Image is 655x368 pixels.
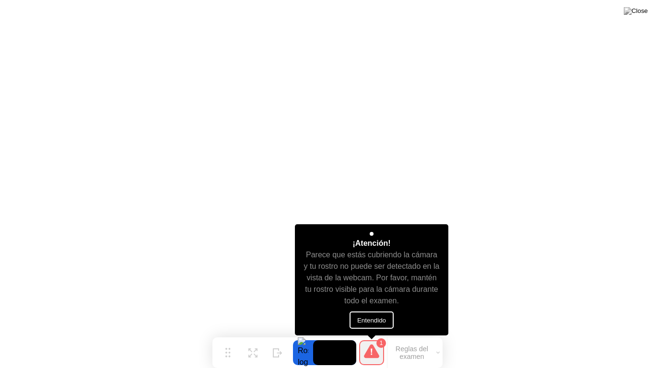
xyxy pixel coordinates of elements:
div: Parece que estás cubriendo la cámara y tu rostro no puede ser detectado en la vista de la webcam.... [304,249,440,307]
img: Close [624,7,648,15]
div: 1 [376,338,386,348]
button: Entendido [350,311,394,329]
div: ¡Atención! [352,238,390,249]
button: Reglas del examen [387,345,443,361]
